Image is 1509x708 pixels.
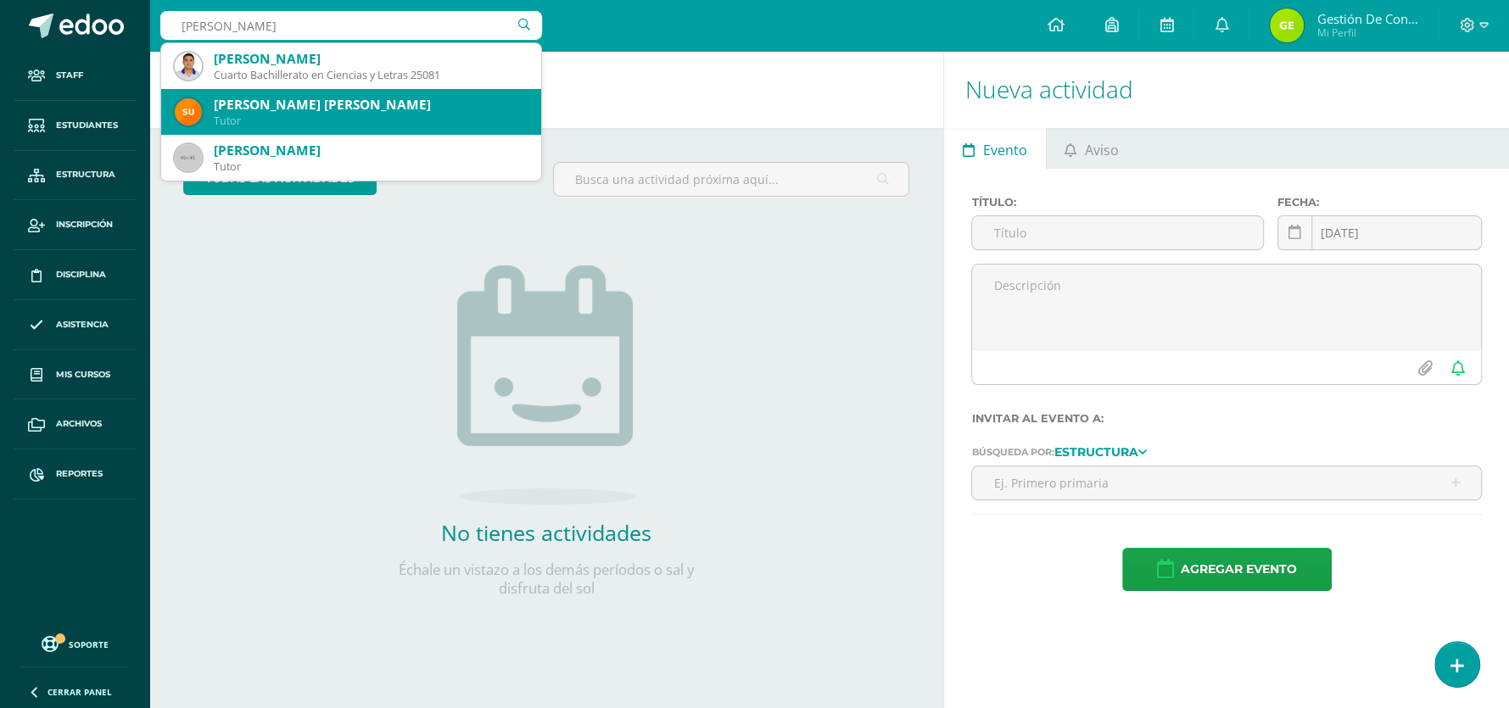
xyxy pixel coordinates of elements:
[1277,196,1482,209] label: Fecha:
[170,51,923,128] h1: Actividades
[14,449,136,499] a: Reportes
[1181,549,1297,590] span: Agregar evento
[56,417,102,431] span: Archivos
[1054,444,1137,460] strong: Estructura
[377,518,716,547] h2: No tienes actividades
[56,467,103,481] span: Reportes
[56,268,106,282] span: Disciplina
[14,399,136,449] a: Archivos
[377,560,716,598] p: Échale un vistazo a los demás períodos o sal y disfruta del sol
[56,318,109,332] span: Asistencia
[214,159,528,174] div: Tutor
[971,412,1482,425] label: Invitar al evento a:
[69,638,109,650] span: Soporte
[971,196,1263,209] label: Título:
[983,130,1027,170] span: Evento
[972,466,1481,499] input: Ej. Primero primaria
[1316,10,1418,27] span: Gestión de Convivencia
[14,101,136,151] a: Estudiantes
[214,142,528,159] div: [PERSON_NAME]
[160,11,542,40] input: Busca un usuario...
[20,632,129,655] a: Soporte
[214,114,528,128] div: Tutor
[56,368,110,382] span: Mis cursos
[964,51,1489,128] h1: Nueva actividad
[554,163,908,196] input: Busca una actividad próxima aquí...
[48,686,112,698] span: Cerrar panel
[175,53,202,80] img: 1a7a4e3d9cd6a03b4c87fbe062471c15.png
[214,68,528,82] div: Cuarto Bachillerato en Ciencias y Letras 25081
[175,144,202,171] img: 45x45
[214,50,528,68] div: [PERSON_NAME]
[944,128,1045,169] a: Evento
[14,250,136,300] a: Disciplina
[1270,8,1304,42] img: c4fdb2b3b5c0576fe729d7be1ce23d7b.png
[1085,130,1119,170] span: Aviso
[14,151,136,201] a: Estructura
[56,119,118,132] span: Estudiantes
[972,216,1262,249] input: Título
[457,265,635,505] img: no_activities.png
[1316,25,1418,40] span: Mi Perfil
[14,350,136,400] a: Mis cursos
[14,200,136,250] a: Inscripción
[56,218,113,231] span: Inscripción
[1122,548,1332,591] button: Agregar evento
[56,69,83,82] span: Staff
[214,96,528,114] div: [PERSON_NAME] [PERSON_NAME]
[1047,128,1137,169] a: Aviso
[1054,445,1146,457] a: Estructura
[14,51,136,101] a: Staff
[971,446,1054,458] span: Búsqueda por:
[1278,216,1481,249] input: Fecha de entrega
[56,168,115,181] span: Estructura
[14,300,136,350] a: Asistencia
[175,98,202,125] img: 2550d2b71d60e622c7c52d678e6eb220.png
